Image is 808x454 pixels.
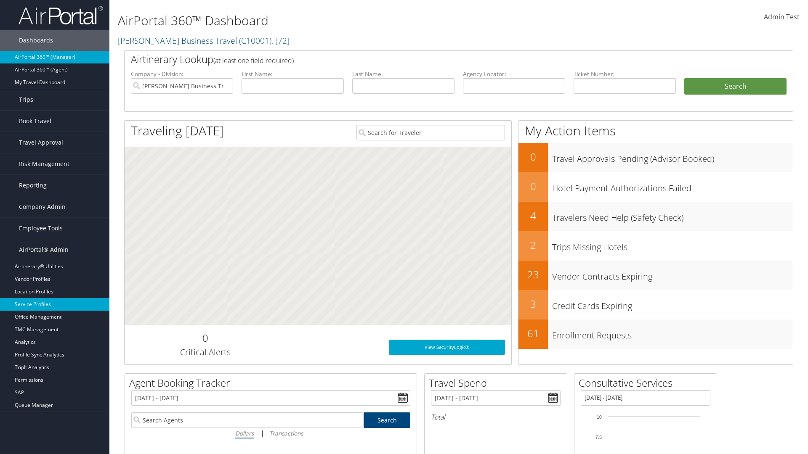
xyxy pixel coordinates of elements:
span: Trips [19,89,33,110]
h1: AirPortal 360™ Dashboard [118,12,572,29]
img: airportal-logo.png [19,5,103,25]
label: Company - Division: [131,70,233,78]
a: Search [364,412,411,428]
span: Risk Management [19,153,69,174]
span: (at least one field required) [213,56,294,65]
input: Search Agents [131,412,364,428]
h3: Vendor Contracts Expiring [552,267,793,282]
input: Search for Traveler [356,125,505,140]
i: Transactions [269,429,303,437]
a: 4Travelers Need Help (Safety Check) [518,202,793,231]
h2: 0 [131,331,279,345]
span: AirPortal® Admin [19,239,69,260]
h2: 2 [518,238,548,252]
tspan: 10 [597,414,602,420]
a: 3Credit Cards Expiring [518,290,793,319]
h2: Consultative Services [579,376,717,390]
span: Reporting [19,175,47,196]
a: 0Hotel Payment Authorizations Failed [518,172,793,202]
h2: Airtinerary Lookup [131,52,731,66]
a: 61Enrollment Requests [518,319,793,349]
h3: Travelers Need Help (Safety Check) [552,208,793,224]
a: View SecurityLogic® [389,340,505,355]
button: Search [684,78,787,95]
a: 0Travel Approvals Pending (Advisor Booked) [518,143,793,172]
span: Travel Approval [19,132,63,153]
h2: 0 [518,179,548,193]
h2: 4 [518,209,548,223]
h3: Travel Approvals Pending (Advisor Booked) [552,149,793,165]
span: Admin Test [764,12,800,21]
span: Employee Tools [19,218,63,239]
h3: Hotel Payment Authorizations Failed [552,178,793,194]
a: 23Vendor Contracts Expiring [518,261,793,290]
a: 2Trips Missing Hotels [518,231,793,261]
label: Ticket Number: [574,70,676,78]
span: Dashboards [19,30,53,51]
h1: Traveling [DATE] [131,122,224,140]
h2: 23 [518,267,548,282]
h1: My Action Items [518,122,793,140]
h2: Agent Booking Tracker [129,376,417,390]
label: Agency Locator: [463,70,565,78]
h3: Trips Missing Hotels [552,237,793,253]
div: | [131,428,410,438]
tspan: 7.5 [595,435,602,440]
a: Admin Test [764,4,800,30]
h6: Total [431,412,561,422]
h3: Credit Cards Expiring [552,296,793,312]
h3: Enrollment Requests [552,325,793,341]
label: Last Name: [352,70,454,78]
a: [PERSON_NAME] Business Travel [118,35,290,46]
span: , [ 72 ] [271,35,290,46]
h3: Critical Alerts [131,346,279,358]
span: Company Admin [19,196,66,217]
h2: 3 [518,297,548,311]
i: Dollars [235,429,254,437]
h2: 0 [518,150,548,164]
span: ( C10001 ) [239,35,271,46]
span: Book Travel [19,111,51,132]
label: First Name: [242,70,344,78]
h2: 61 [518,326,548,340]
h2: Travel Spend [429,376,567,390]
